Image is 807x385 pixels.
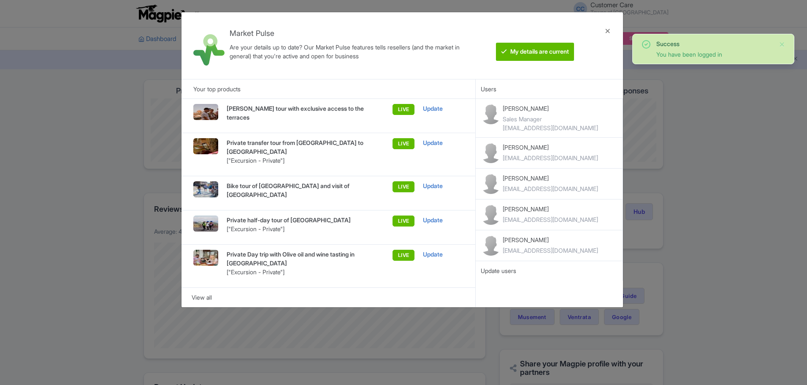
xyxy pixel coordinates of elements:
div: You have been logged in [656,50,772,59]
div: Update [423,250,463,259]
p: [PERSON_NAME] [503,143,598,152]
img: contact-b11cc6e953956a0c50a2f97983291f06.png [481,174,501,194]
div: Sales Manager [503,115,598,123]
div: Update users [481,266,617,276]
p: [PERSON_NAME] [503,205,598,213]
div: Update [423,138,463,147]
div: [EMAIL_ADDRESS][DOMAIN_NAME] [503,153,598,162]
p: [PERSON_NAME] tour with exclusive access to the terraces [227,104,366,122]
img: fdft2gjc0bzirl7w7bfw.jpg [193,216,218,232]
div: Update [423,216,463,225]
p: Bike tour of [GEOGRAPHIC_DATA] and visit of [GEOGRAPHIC_DATA] [227,181,366,199]
div: [EMAIL_ADDRESS][DOMAIN_NAME] [503,184,598,193]
div: [EMAIL_ADDRESS][DOMAIN_NAME] [503,123,598,132]
div: [EMAIL_ADDRESS][DOMAIN_NAME] [503,246,598,255]
p: ["Excursion - Private"] [227,224,366,233]
img: lantyt40bdmujzcsyqet.jpg [193,138,218,154]
div: Success [656,39,772,48]
p: [PERSON_NAME] [503,235,598,244]
div: Are your details up to date? Our Market Pulse features tells resellers (and the market in general... [230,43,472,60]
img: contact-b11cc6e953956a0c50a2f97983291f06.png [481,205,501,225]
img: lchxng8fmbekycpijyda.jpg [193,104,218,120]
p: Private Day trip with Olive oil and wine tasting in [GEOGRAPHIC_DATA] [227,250,366,268]
img: market_pulse-1-0a5220b3d29e4a0de46fb7534bebe030.svg [193,34,225,66]
img: contact-b11cc6e953956a0c50a2f97983291f06.png [481,235,501,256]
img: contact-b11cc6e953956a0c50a2f97983291f06.png [481,143,501,163]
div: Update [423,181,463,191]
div: [EMAIL_ADDRESS][DOMAIN_NAME] [503,215,598,224]
img: contact-b11cc6e953956a0c50a2f97983291f06.png [481,104,501,124]
p: Private half-day tour of [GEOGRAPHIC_DATA] [227,216,366,224]
h4: Market Pulse [230,29,472,38]
p: [PERSON_NAME] [503,174,598,183]
div: View all [192,293,466,302]
button: Close [779,39,785,49]
div: Update [423,104,463,113]
btn: My details are current [496,43,574,61]
p: ["Excursion - Private"] [227,268,366,276]
div: Your top products [181,79,476,98]
img: qzlgwhmjrogbxgqrzifi.jpg [193,250,218,266]
p: Private transfer tour from [GEOGRAPHIC_DATA] to [GEOGRAPHIC_DATA] [227,138,366,156]
div: Users [476,79,623,98]
p: [PERSON_NAME] [503,104,598,113]
p: ["Excursion - Private"] [227,156,366,165]
img: t3zd4jvg143axuskfxsr.jpg [193,181,218,197]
